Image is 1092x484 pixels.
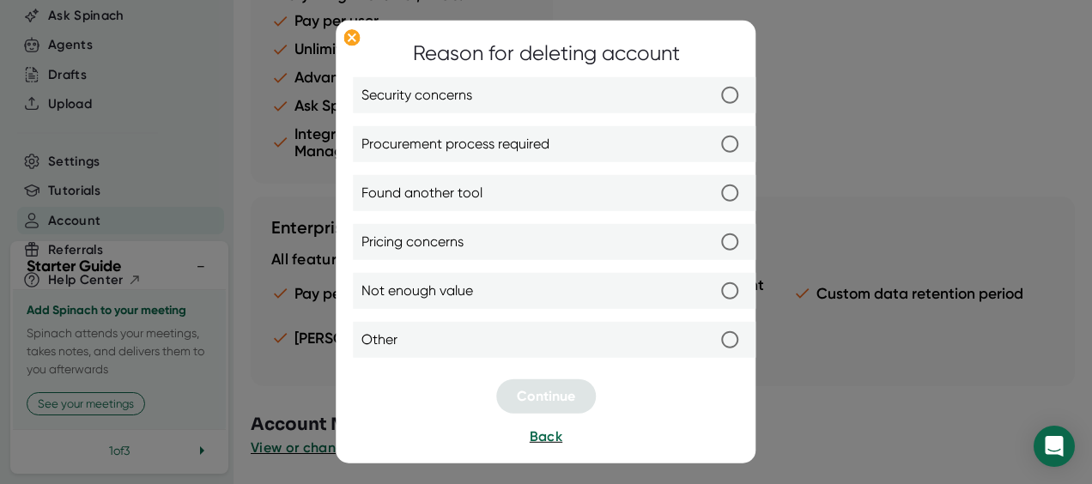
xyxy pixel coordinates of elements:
div: Reason for deleting account [413,38,680,69]
span: Found another tool [361,183,482,203]
button: Continue [496,379,596,414]
span: Pricing concerns [361,232,464,252]
span: Continue [517,388,575,404]
span: Security concerns [361,85,472,106]
span: Other [361,330,397,350]
span: Back [530,428,562,445]
span: Procurement process required [361,134,549,154]
span: Not enough value [361,281,473,301]
div: Open Intercom Messenger [1034,426,1075,467]
button: Back [530,427,562,447]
